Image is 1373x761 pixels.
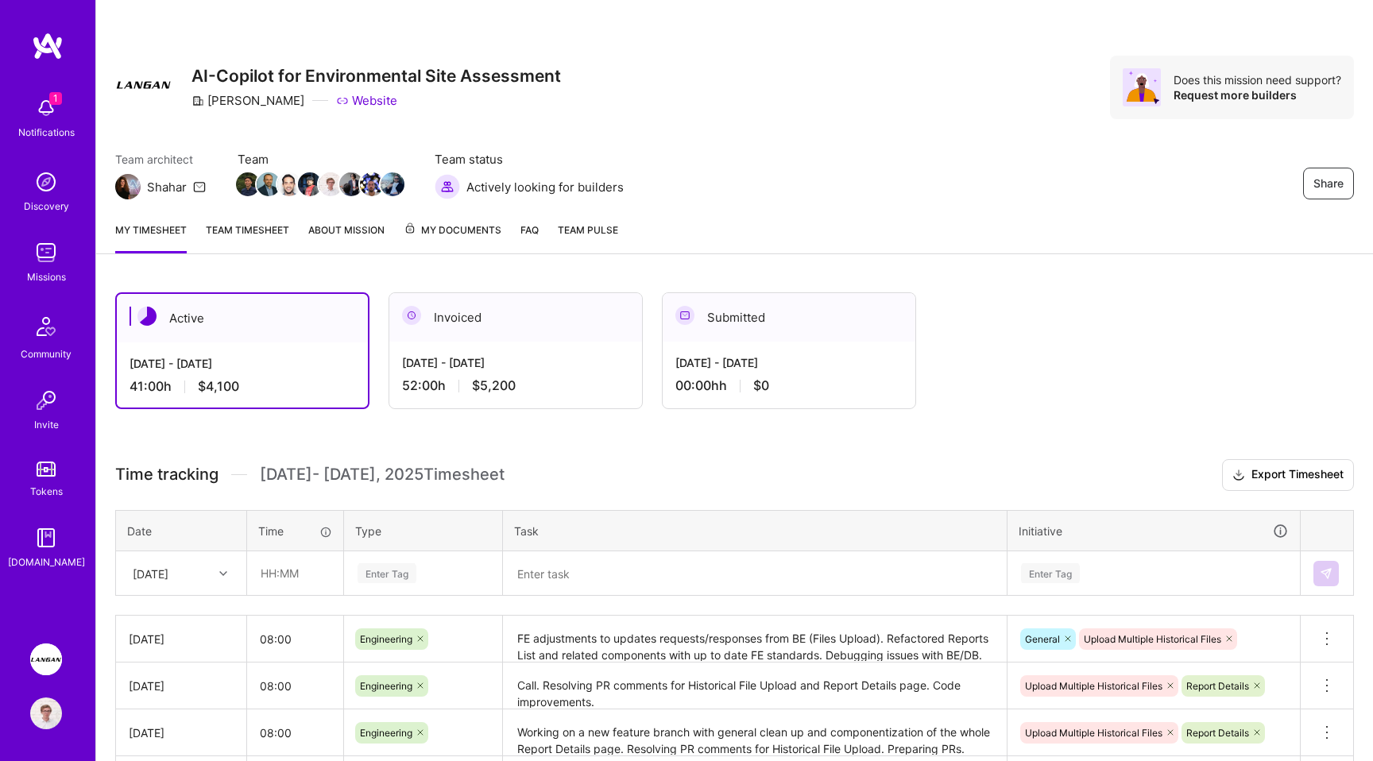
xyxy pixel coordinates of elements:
[1025,727,1162,739] span: Upload Multiple Historical Files
[129,724,234,741] div: [DATE]
[404,222,501,253] a: My Documents
[117,294,368,342] div: Active
[505,664,1005,708] textarea: Call. Resolving PR comments for Historical File Upload and Report Details page. Code improvements.
[137,307,157,326] img: Active
[1186,680,1249,692] span: Report Details
[1174,72,1341,87] div: Does this mission need support?
[1313,176,1344,191] span: Share
[1025,680,1162,692] span: Upload Multiple Historical Files
[675,306,694,325] img: Submitted
[1174,87,1341,102] div: Request more builders
[675,377,903,394] div: 00:00h h
[404,222,501,239] span: My Documents
[360,633,412,645] span: Engineering
[37,462,56,477] img: tokens
[18,124,75,141] div: Notifications
[1222,459,1354,491] button: Export Timesheet
[336,92,397,109] a: Website
[320,171,341,198] a: Team Member Avatar
[30,522,62,554] img: guide book
[558,224,618,236] span: Team Pulse
[520,222,539,253] a: FAQ
[30,166,62,198] img: discovery
[30,384,62,416] img: Invite
[30,483,63,500] div: Tokens
[247,665,343,707] input: HH:MM
[198,378,239,395] span: $4,100
[248,552,342,594] input: HH:MM
[247,712,343,754] input: HH:MM
[24,198,69,214] div: Discovery
[1084,633,1221,645] span: Upload Multiple Historical Files
[115,222,187,253] a: My timesheet
[1303,168,1354,199] button: Share
[30,697,62,729] img: User Avatar
[663,293,915,342] div: Submitted
[129,631,234,647] div: [DATE]
[115,174,141,199] img: Team Architect
[358,561,416,585] div: Enter Tag
[115,465,219,485] span: Time tracking
[115,151,206,168] span: Team architect
[344,510,503,551] th: Type
[129,678,234,694] div: [DATE]
[472,377,516,394] span: $5,200
[435,151,624,168] span: Team status
[389,293,642,342] div: Invoiced
[503,510,1008,551] th: Task
[257,172,280,196] img: Team Member Avatar
[339,172,363,196] img: Team Member Avatar
[26,643,66,675] a: Langan: AI-Copilot for Environmental Site Assessment
[360,680,412,692] span: Engineering
[466,179,624,195] span: Actively looking for builders
[558,222,618,253] a: Team Pulse
[133,565,168,581] div: [DATE]
[191,92,304,109] div: [PERSON_NAME]
[191,95,204,107] i: icon CompanyGray
[753,377,769,394] span: $0
[258,523,332,539] div: Time
[1019,522,1289,540] div: Initiative
[360,727,412,739] span: Engineering
[238,151,403,168] span: Team
[362,171,382,198] a: Team Member Avatar
[247,618,343,660] input: HH:MM
[402,354,629,371] div: [DATE] - [DATE]
[32,32,64,60] img: logo
[505,617,1005,661] textarea: FE adjustments to updates requests/responses from BE (Files Upload). Refactored Reports List and ...
[27,307,65,346] img: Community
[8,554,85,570] div: [DOMAIN_NAME]
[300,171,320,198] a: Team Member Avatar
[130,378,355,395] div: 41:00 h
[298,172,322,196] img: Team Member Avatar
[381,172,404,196] img: Team Member Avatar
[49,92,62,105] span: 1
[435,174,460,199] img: Actively looking for builders
[402,306,421,325] img: Invoiced
[27,268,66,285] div: Missions
[505,711,1005,755] textarea: Working on a new feature branch with general clean up and componentization of the whole Report De...
[1025,633,1060,645] span: General
[26,697,66,729] a: User Avatar
[191,66,561,86] h3: AI-Copilot for Environmental Site Assessment
[258,171,279,198] a: Team Member Avatar
[341,171,362,198] a: Team Member Avatar
[1232,467,1245,484] i: icon Download
[1021,561,1080,585] div: Enter Tag
[402,377,629,394] div: 52:00 h
[34,416,59,433] div: Invite
[1186,727,1249,739] span: Report Details
[30,643,62,675] img: Langan: AI-Copilot for Environmental Site Assessment
[308,222,385,253] a: About Mission
[360,172,384,196] img: Team Member Avatar
[260,465,505,485] span: [DATE] - [DATE] , 2025 Timesheet
[130,355,355,372] div: [DATE] - [DATE]
[30,237,62,268] img: teamwork
[206,222,289,253] a: Team timesheet
[236,172,260,196] img: Team Member Avatar
[675,354,903,371] div: [DATE] - [DATE]
[277,172,301,196] img: Team Member Avatar
[193,180,206,193] i: icon Mail
[147,179,187,195] div: Shahar
[238,171,258,198] a: Team Member Avatar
